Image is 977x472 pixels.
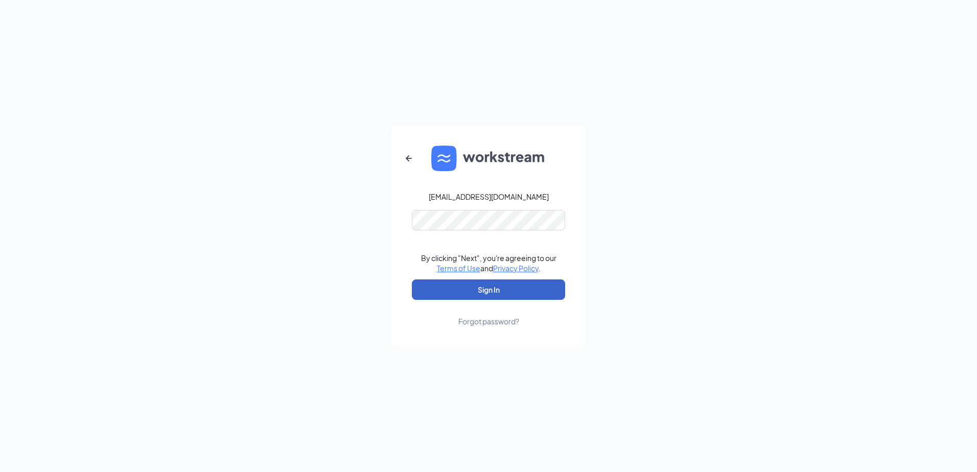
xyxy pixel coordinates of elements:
[397,146,421,171] button: ArrowLeftNew
[421,253,556,273] div: By clicking "Next", you're agreeing to our and .
[431,146,546,171] img: WS logo and Workstream text
[493,264,539,273] a: Privacy Policy
[458,300,519,326] a: Forgot password?
[429,192,549,202] div: [EMAIL_ADDRESS][DOMAIN_NAME]
[412,279,565,300] button: Sign In
[458,316,519,326] div: Forgot password?
[403,152,415,164] svg: ArrowLeftNew
[437,264,480,273] a: Terms of Use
